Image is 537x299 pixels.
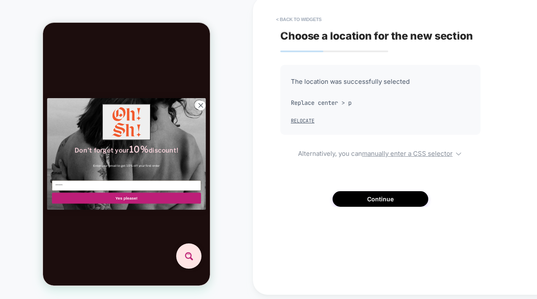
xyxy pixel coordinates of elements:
[32,124,135,131] span: Don't forget your discount!
[50,141,117,144] span: Enter your email to get 10% off your first order
[151,77,161,87] button: Close dialog
[272,13,326,26] button: < Back to widgets
[291,75,470,88] span: The location was successfully selected
[362,149,453,158] u: manually enter a CSS selector
[280,147,481,158] span: Alternatively, you can
[291,96,470,109] span: Replace center > p
[291,117,314,124] button: Relocate
[280,29,473,42] span: Choose a location for the new section
[9,147,158,155] label: Email
[86,121,106,132] span: 10%
[9,170,158,181] button: Yes please!
[333,191,428,207] button: Continue
[61,82,106,117] img: Sh! logo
